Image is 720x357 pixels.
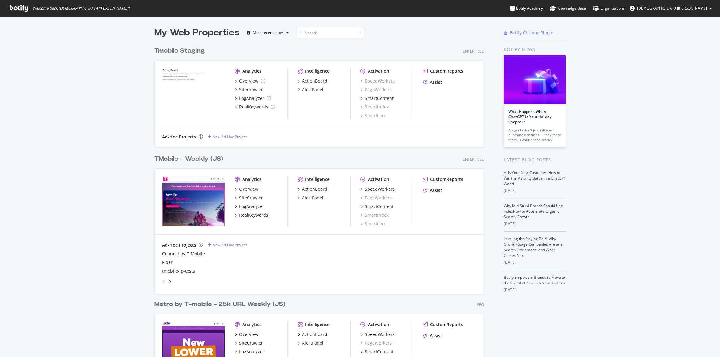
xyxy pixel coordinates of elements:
[504,55,566,104] img: What Happens When ChatGPT Is Your Holiday Shopper?
[504,221,566,227] div: [DATE]
[239,212,268,218] div: RealKeywords
[162,134,196,140] div: Ad-Hoc Projects
[504,156,566,163] div: Latest Blog Posts
[504,275,565,286] a: Botify Empowers Brands to Move at the Speed of AI with 6 New Updates
[360,221,386,227] a: SmartLink
[242,176,261,182] div: Analytics
[423,68,463,74] a: CustomReports
[235,349,264,355] a: LogAnalyzer
[302,78,327,84] div: ActionBoard
[235,186,258,192] a: Overview
[550,5,586,11] div: Knowledge Base
[360,212,389,218] a: SmartIndex
[430,333,442,339] div: Assist
[239,87,263,93] div: SiteCrawler
[430,321,463,328] div: CustomReports
[235,195,263,201] a: SiteCrawler
[242,68,261,74] div: Analytics
[302,331,327,338] div: ActionBoard
[593,5,625,11] div: Organizations
[463,157,484,162] div: Enterprise
[423,187,442,193] a: Assist
[510,5,543,11] div: Botify Academy
[235,95,271,101] a: LogAnalyzer
[154,46,205,55] div: Tmobile Staging
[430,79,442,85] div: Assist
[253,31,284,35] div: Most recent crawl
[162,68,225,118] img: tmobilestaging.com
[305,68,330,74] div: Intelligence
[504,170,566,186] a: AI Is Your New Customer: How to Win the Visibility Battle in a ChatGPT World
[368,68,389,74] div: Activation
[235,331,258,338] a: Overview
[160,277,168,287] div: angle-left
[302,186,327,192] div: ActionBoard
[154,46,207,55] a: Tmobile Staging
[208,134,247,139] a: New Ad-Hoc Project
[508,109,551,125] a: What Happens When ChatGPT Is Your Holiday Shopper?
[360,95,394,101] a: SmartContent
[504,188,566,193] div: [DATE]
[235,212,268,218] a: RealKeywords
[154,27,239,39] div: My Web Properties
[423,333,442,339] a: Assist
[365,203,394,210] div: SmartContent
[154,300,285,309] div: Metro by T-mobile - 25k URL Weekly (JS)
[162,268,195,274] a: tmobile-ip-tests
[360,349,394,355] a: SmartContent
[360,113,386,119] a: SmartLink
[360,104,389,110] a: SmartIndex
[235,203,264,210] a: LogAnalyzer
[154,300,288,309] a: Metro by T-mobile - 25k URL Weekly (JS)
[298,186,327,192] a: ActionBoard
[423,79,442,85] a: Assist
[477,302,484,307] div: Pro
[239,349,264,355] div: LogAnalyzer
[360,340,392,346] a: PageWorkers
[298,331,327,338] a: ActionBoard
[423,321,463,328] a: CustomReports
[637,6,707,11] span: Christian Charles
[365,331,395,338] div: SpeedWorkers
[504,30,554,36] a: Botify Chrome Plugin
[162,242,196,248] div: Ad-Hoc Projects
[302,340,323,346] div: AlertPanel
[368,176,389,182] div: Activation
[298,87,323,93] a: AlertPanel
[239,331,258,338] div: Overview
[430,176,463,182] div: CustomReports
[360,195,392,201] div: PageWorkers
[430,68,463,74] div: CustomReports
[508,128,561,142] div: AI agents don’t just influence purchase decisions — they make them. Is your brand ready?
[239,340,263,346] div: SiteCrawler
[154,155,223,164] div: TMobile - Weekly (JS)
[305,176,330,182] div: Intelligence
[365,349,394,355] div: SmartContent
[162,251,205,257] a: Connect by T-Mobile
[239,78,258,84] div: Overview
[298,78,327,84] a: ActionBoard
[504,236,563,258] a: Leveling the Playing Field: Why Growth-Stage Companies Are at a Search Crossroads, and What Comes...
[244,28,291,38] button: Most recent crawl
[504,46,566,53] div: Botify news
[239,195,263,201] div: SiteCrawler
[154,155,226,164] a: TMobile - Weekly (JS)
[162,259,173,266] a: Fiber
[360,186,395,192] a: SpeedWorkers
[235,78,265,84] a: Overview
[32,6,129,11] span: Welcome back, [DEMOGRAPHIC_DATA][PERSON_NAME] !
[302,195,323,201] div: AlertPanel
[504,203,563,219] a: Why Mid-Sized Brands Should Use IndexNow to Accelerate Organic Search Growth
[360,78,395,84] a: SpeedWorkers
[298,195,323,201] a: AlertPanel
[213,134,247,139] div: New Ad-Hoc Project
[463,49,484,54] div: Enterprise
[235,104,275,110] a: RealKeywords
[360,87,392,93] a: PageWorkers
